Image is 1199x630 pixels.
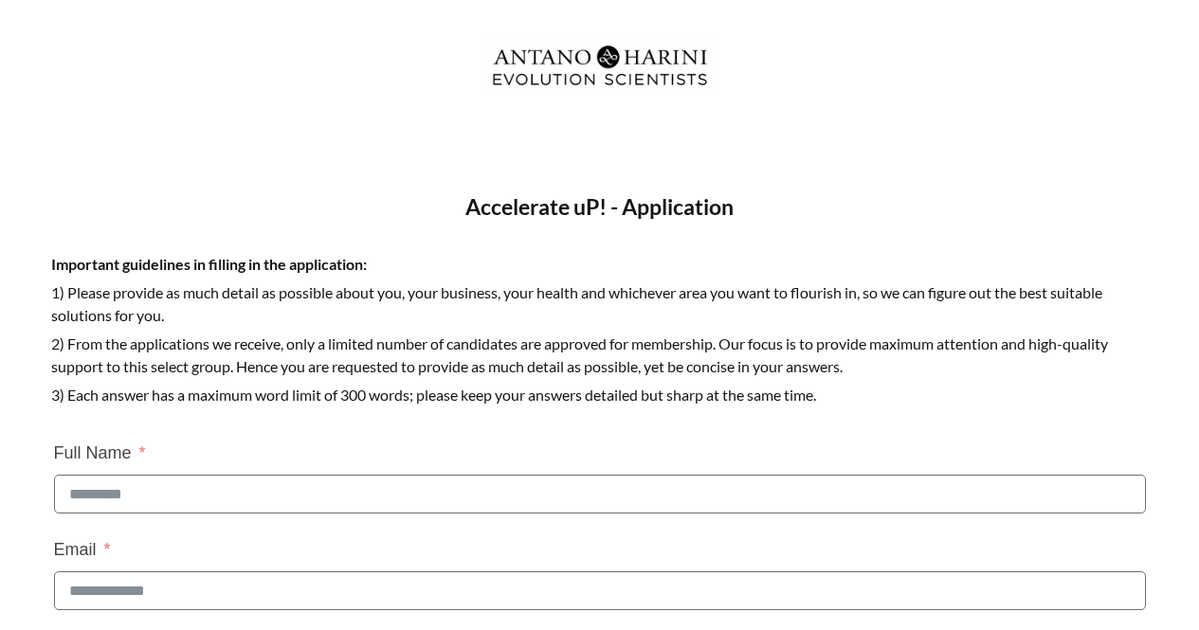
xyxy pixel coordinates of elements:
label: Email [54,532,111,567]
strong: Accelerate uP! - Application [465,193,734,220]
p: 3) Each answer has a maximum word limit of 300 words; please keep your answers detailed but sharp... [51,384,1149,412]
p: 2) From the applications we receive, only a limited number of candidates are approved for members... [51,333,1149,384]
p: 1) Please provide as much detail as possible about you, your business, your health and whichever ... [51,281,1149,333]
label: Full Name [54,436,146,470]
input: Email [54,571,1146,610]
img: Evolution-Scientist (2) [482,33,718,98]
strong: Important guidelines in filling in the application: [51,255,367,273]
